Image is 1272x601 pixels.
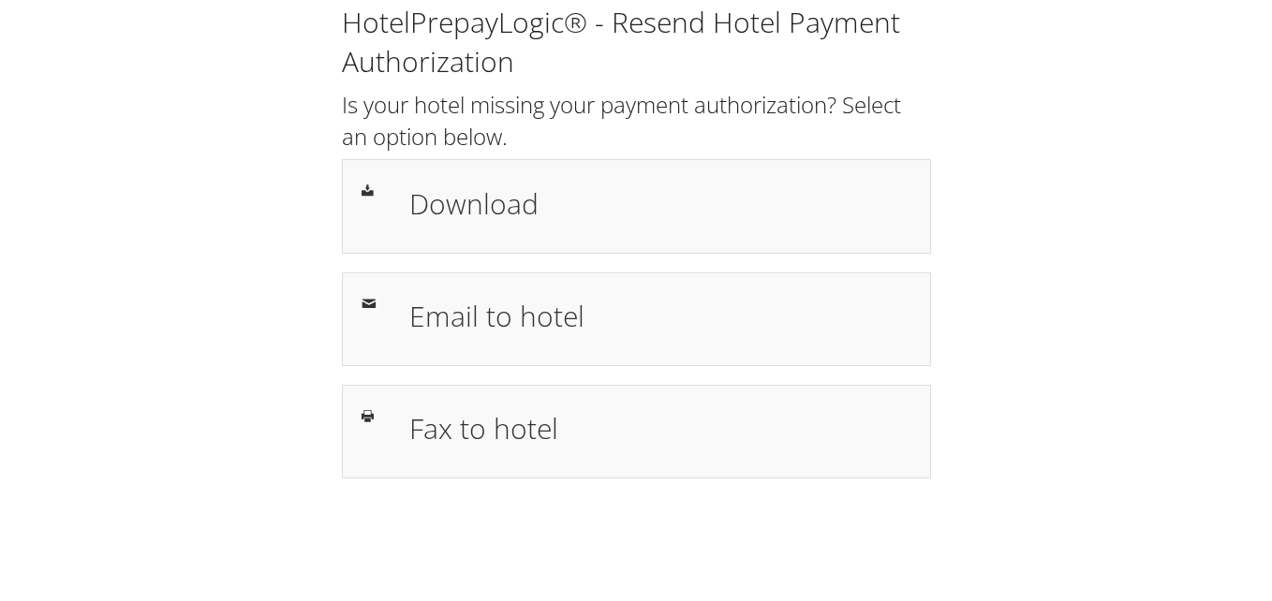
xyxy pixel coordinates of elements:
a: Download [342,159,931,253]
h1: Fax to hotel [409,407,911,449]
h1: Email to hotel [409,295,911,337]
a: Email to hotel [342,272,931,366]
h2: Is your hotel missing your payment authorization? Select an option below. [342,89,931,152]
h1: Download [409,183,911,225]
h1: HotelPrepayLogic® - Resend Hotel Payment Authorization [342,3,931,81]
a: Fax to hotel [342,385,931,478]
